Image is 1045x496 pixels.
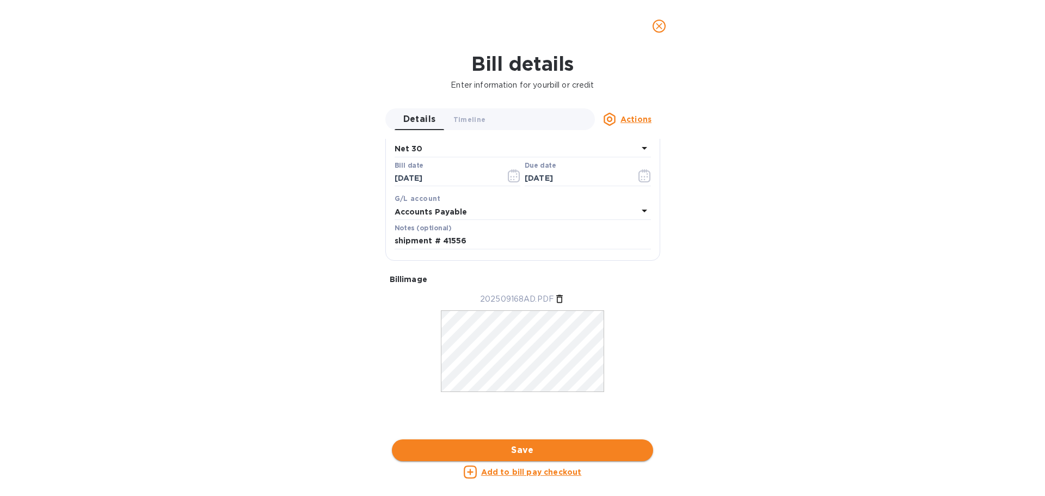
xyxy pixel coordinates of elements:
[395,233,651,249] input: Enter notes
[395,194,441,203] b: G/L account
[403,112,436,127] span: Details
[525,162,556,169] label: Due date
[481,468,582,476] u: Add to bill pay checkout
[401,444,644,457] span: Save
[395,170,497,187] input: Select date
[390,274,656,285] p: Bill image
[620,115,651,124] u: Actions
[9,79,1036,91] p: Enter information for your bill or credit
[395,162,423,169] label: Bill date
[646,13,672,39] button: close
[395,207,468,216] b: Accounts Payable
[392,439,653,461] button: Save
[395,225,452,232] label: Notes (optional)
[453,114,486,125] span: Timeline
[9,52,1036,75] h1: Bill details
[525,170,628,187] input: Due date
[395,132,418,140] b: Terms
[480,293,554,305] p: 202509168AD.PDF
[395,144,423,153] b: Net 30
